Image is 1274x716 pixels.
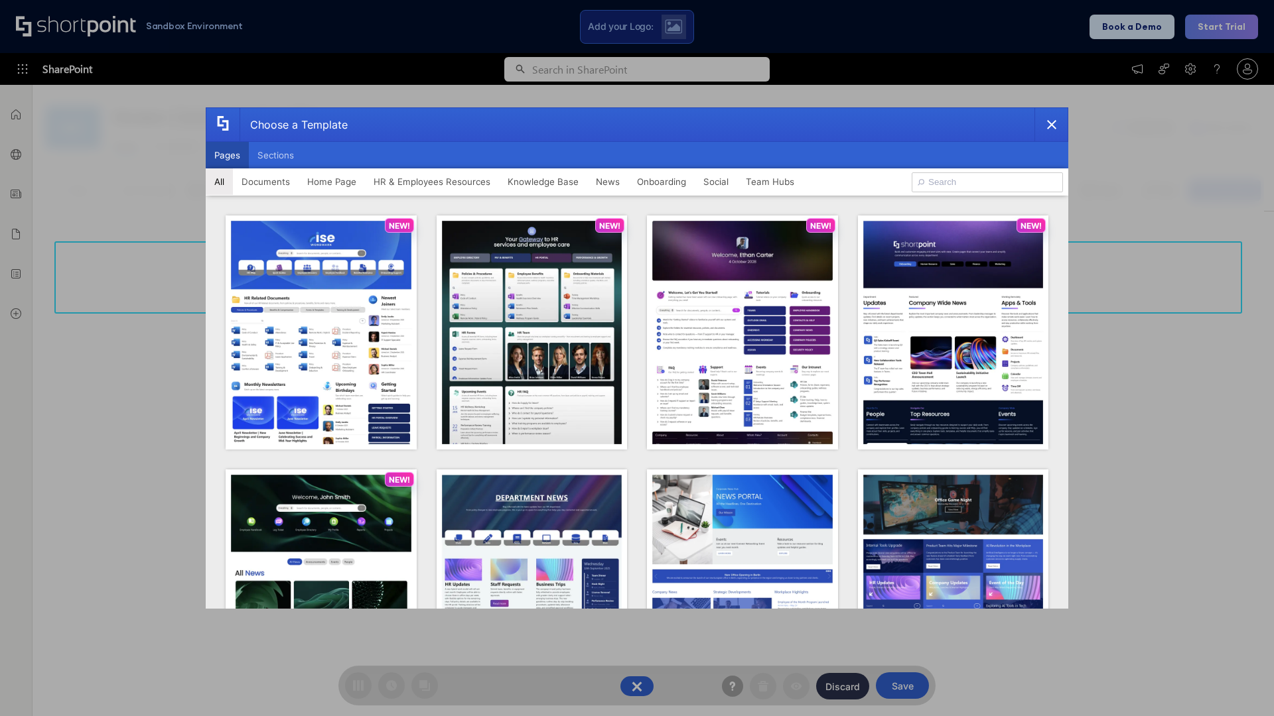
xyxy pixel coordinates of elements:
[206,168,233,195] button: All
[299,168,365,195] button: Home Page
[599,221,620,231] p: NEW!
[389,221,410,231] p: NEW!
[206,107,1068,609] div: template selector
[240,108,348,141] div: Choose a Template
[912,172,1063,192] input: Search
[737,168,803,195] button: Team Hubs
[810,221,831,231] p: NEW!
[233,168,299,195] button: Documents
[249,142,303,168] button: Sections
[1208,652,1274,716] iframe: Chat Widget
[389,475,410,485] p: NEW!
[365,168,499,195] button: HR & Employees Resources
[499,168,587,195] button: Knowledge Base
[628,168,695,195] button: Onboarding
[587,168,628,195] button: News
[695,168,737,195] button: Social
[206,142,249,168] button: Pages
[1021,221,1042,231] p: NEW!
